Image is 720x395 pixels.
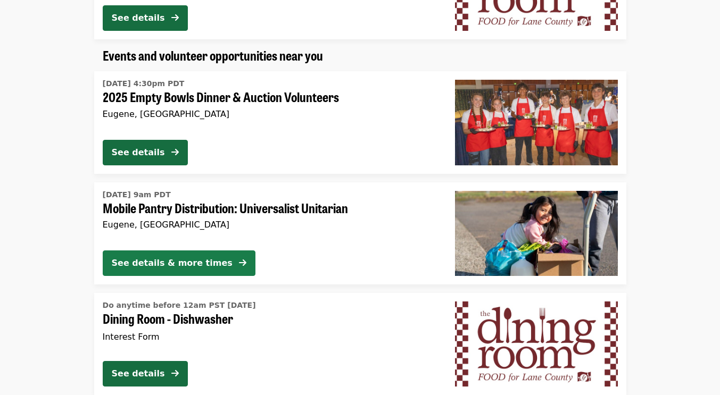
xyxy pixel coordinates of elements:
[94,182,626,284] a: See details for "Mobile Pantry Distribution: Universalist Unitarian"
[103,301,256,309] span: Do anytime before 12am PST [DATE]
[103,250,255,276] button: See details & more times
[94,293,626,395] a: See details for "Dining Room - Dishwasher"
[171,368,179,379] i: arrow-right icon
[103,220,438,230] div: Eugene, [GEOGRAPHIC_DATA]
[103,200,438,216] span: Mobile Pantry Distribution: Universalist Unitarian
[455,80,618,165] img: 2025 Empty Bowls Dinner & Auction Volunteers organized by FOOD For Lane County
[112,12,165,24] div: See details
[103,78,185,89] time: [DATE] 4:30pm PDT
[94,71,626,173] a: See details for "2025 Empty Bowls Dinner & Auction Volunteers"
[171,13,179,23] i: arrow-right icon
[455,191,618,276] img: Mobile Pantry Distribution: Universalist Unitarian organized by FOOD For Lane County
[171,147,179,157] i: arrow-right icon
[103,311,438,326] span: Dining Room - Dishwasher
[103,109,438,119] div: Eugene, [GEOGRAPHIC_DATA]
[103,46,323,64] span: Events and volunteer opportunities near you
[239,258,246,268] i: arrow-right icon
[112,367,165,380] div: See details
[112,146,165,159] div: See details
[103,189,171,200] time: [DATE] 9am PDT
[103,5,188,31] button: See details
[103,140,188,165] button: See details
[103,332,160,342] span: Interest Form
[103,89,438,105] span: 2025 Empty Bowls Dinner & Auction Volunteers
[103,361,188,386] button: See details
[112,257,233,270] div: See details & more times
[455,301,618,386] img: Dining Room - Dishwasher organized by FOOD For Lane County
